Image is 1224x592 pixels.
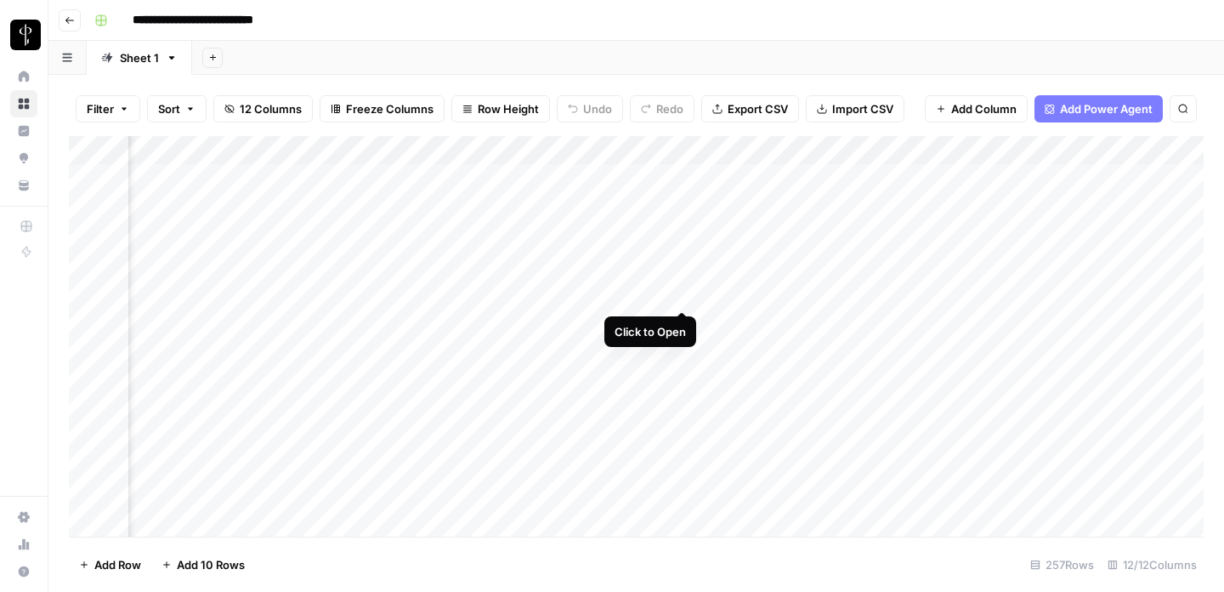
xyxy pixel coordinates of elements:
span: Freeze Columns [346,100,433,117]
span: Redo [656,100,683,117]
button: Add Power Agent [1034,95,1163,122]
button: Add Row [69,551,151,578]
a: Insights [10,117,37,145]
span: Row Height [478,100,539,117]
button: 12 Columns [213,95,313,122]
a: Browse [10,90,37,117]
span: Export CSV [728,100,788,117]
span: Filter [87,100,114,117]
button: Freeze Columns [320,95,445,122]
a: Usage [10,531,37,558]
button: Add 10 Rows [151,551,255,578]
button: Redo [630,95,694,122]
button: Row Height [451,95,550,122]
div: 12/12 Columns [1101,551,1204,578]
span: Add Column [951,100,1017,117]
span: Import CSV [832,100,893,117]
span: 12 Columns [240,100,302,117]
a: Opportunities [10,145,37,172]
span: Undo [583,100,612,117]
div: 257 Rows [1023,551,1101,578]
button: Workspace: LP Production Workloads [10,14,37,56]
a: Your Data [10,172,37,199]
span: Sort [158,100,180,117]
button: Export CSV [701,95,799,122]
div: Click to Open [615,323,686,340]
button: Help + Support [10,558,37,585]
a: Home [10,63,37,90]
button: Sort [147,95,207,122]
span: Add 10 Rows [177,556,245,573]
button: Add Column [925,95,1028,122]
img: LP Production Workloads Logo [10,20,41,50]
a: Settings [10,504,37,531]
span: Add Power Agent [1060,100,1153,117]
button: Undo [557,95,623,122]
button: Filter [76,95,140,122]
span: Add Row [94,556,141,573]
a: Sheet 1 [87,41,192,75]
button: Import CSV [806,95,904,122]
div: Sheet 1 [120,49,159,66]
